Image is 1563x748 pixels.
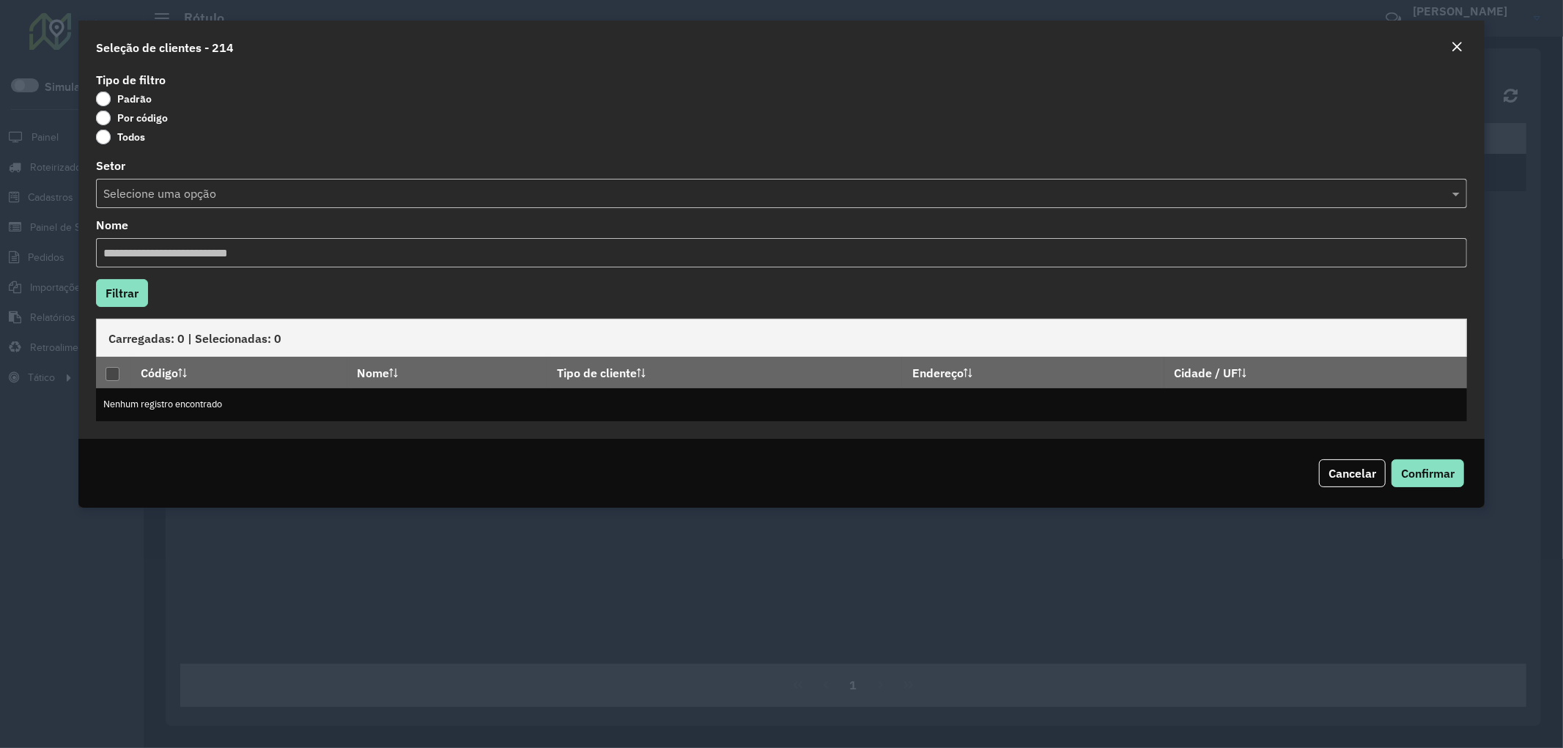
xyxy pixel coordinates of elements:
th: Cidade / UF [1164,357,1467,388]
span: Cancelar [1329,466,1376,481]
label: Nome [96,216,128,234]
h4: Seleção de clientes - 214 [96,39,234,56]
button: Close [1446,38,1467,57]
th: Endereço [902,357,1164,388]
label: Padrão [96,92,152,106]
th: Nome [347,357,547,388]
th: Tipo de cliente [547,357,902,388]
em: Fechar [1451,41,1463,53]
label: Todos [96,130,145,144]
td: Nenhum registro encontrado [96,388,1467,421]
div: Carregadas: 0 | Selecionadas: 0 [96,319,1468,357]
label: Por código [96,111,168,125]
button: Filtrar [96,279,148,307]
button: Cancelar [1319,459,1386,487]
label: Setor [96,157,125,174]
span: Confirmar [1401,466,1455,481]
label: Tipo de filtro [96,71,166,89]
th: Código [130,357,347,388]
button: Confirmar [1392,459,1464,487]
